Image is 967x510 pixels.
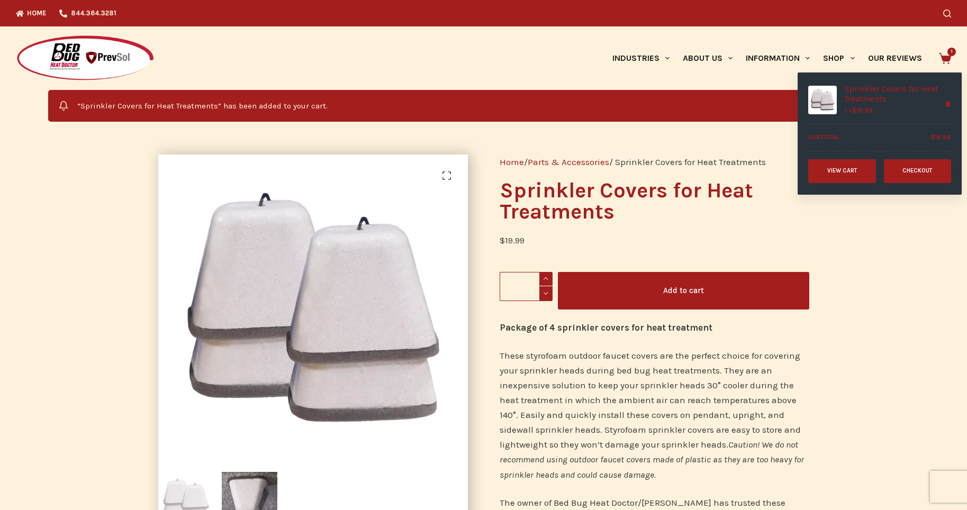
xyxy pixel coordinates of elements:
[739,26,817,90] a: Information
[947,48,956,56] span: 1
[48,90,918,122] div: “Sprinkler Covers for Heat Treatments” has been added to your cart.
[500,322,712,333] strong: Package of 4 sprinkler covers for heat treatment
[605,26,928,90] nav: Primary
[808,159,876,183] a: View cart
[500,272,553,301] input: Product quantity
[817,26,861,90] a: Shop
[845,106,873,114] span: 1 ×
[930,133,935,141] span: $
[930,133,951,141] bdi: 19.99
[158,303,468,314] a: Four styrofoam sprinkler head covers
[500,157,524,167] a: Home
[861,26,928,90] a: Our Reviews
[605,26,676,90] a: Industries
[500,235,505,245] span: $
[845,84,941,105] a: Sprinkler Covers for Heat Treatments
[158,154,468,464] img: Four styrofoam sprinkler head covers
[852,106,856,114] span: $
[16,35,155,82] img: Prevsol/Bed Bug Heat Doctor
[528,157,609,167] a: Parts & Accessories
[558,272,809,309] button: Add to cart
[808,132,841,143] strong: Subtotal:
[436,165,457,186] a: View full-screen image gallery
[808,86,837,114] img: Four styrofoam sprinkler head covers
[941,97,955,111] a: Remove Sprinkler Covers for Heat Treatments from cart
[884,159,952,183] a: Checkout
[676,26,739,90] a: About Us
[500,439,804,479] em: We do not recommend using outdoor faucet covers made of plastic as they are too heavy for sprinkl...
[500,154,809,169] nav: Breadcrumb
[500,180,809,222] h1: Sprinkler Covers for Heat Treatments
[500,235,525,245] bdi: 19.99
[852,106,873,114] bdi: 19.99
[500,348,809,481] p: These styrofoam outdoor faucet covers are the perfect choice for covering your sprinkler heads du...
[943,10,951,17] button: Search
[728,439,760,450] em: Caution!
